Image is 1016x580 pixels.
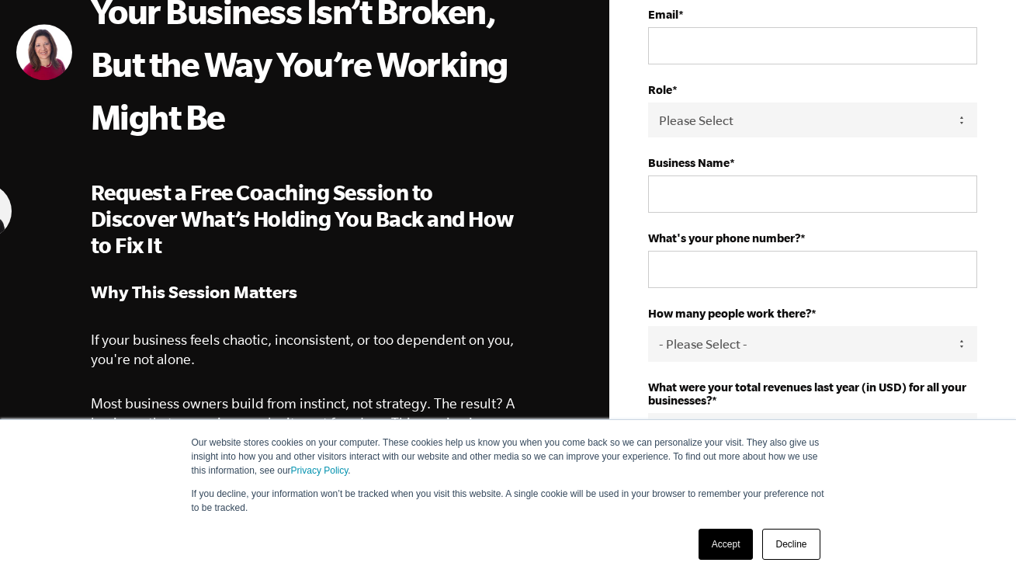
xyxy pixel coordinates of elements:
strong: How many people work there? [648,307,811,320]
a: Privacy Policy [291,465,348,476]
strong: What were your total revenues last year (in USD) for all your businesses? [648,380,966,407]
strong: Role [648,83,672,96]
strong: Email [648,8,678,21]
p: Our website stores cookies on your computer. These cookies help us know you when you come back so... [192,436,825,478]
strong: Business Name [648,156,730,169]
span: If your business feels chaotic, inconsistent, or too dependent on you, you're not alone. [91,332,514,367]
a: Decline [762,529,820,560]
img: Vicky Gavrias, EMyth Business Coach [16,24,72,80]
span: Request a Free Coaching Session to Discover What’s Holding You Back and How to Fix It [91,180,514,257]
span: Most business owners build from instinct, not strategy. The result? A business that grows in comp... [91,395,515,450]
a: Accept [699,529,754,560]
p: If you decline, your information won’t be tracked when you visit this website. A single cookie wi... [192,487,825,515]
strong: What's your phone number? [648,231,800,245]
strong: Why This Session Matters [91,282,297,301]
